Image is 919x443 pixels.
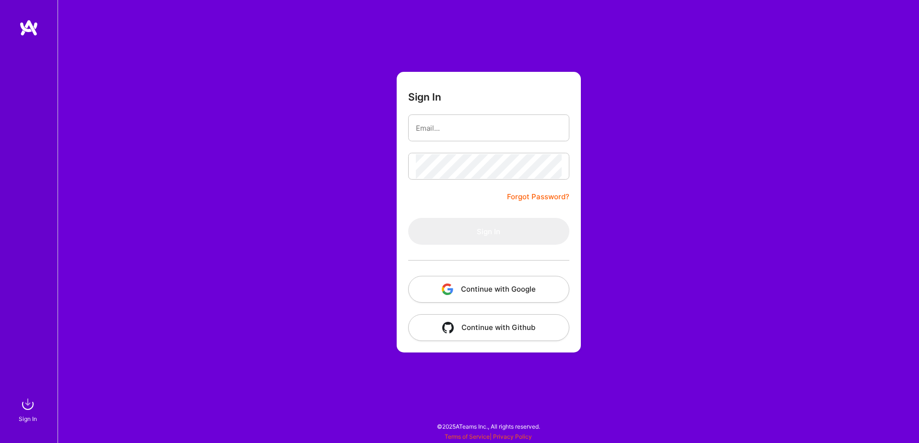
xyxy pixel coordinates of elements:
[408,314,569,341] button: Continue with Github
[58,414,919,438] div: © 2025 ATeams Inc., All rights reserved.
[507,191,569,203] a: Forgot Password?
[445,433,490,440] a: Terms of Service
[408,91,441,103] h3: Sign In
[442,322,454,333] img: icon
[416,116,562,140] input: Email...
[493,433,532,440] a: Privacy Policy
[18,395,37,414] img: sign in
[408,276,569,303] button: Continue with Google
[20,395,37,424] a: sign inSign In
[19,19,38,36] img: logo
[442,284,453,295] img: icon
[19,414,37,424] div: Sign In
[445,433,532,440] span: |
[408,218,569,245] button: Sign In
